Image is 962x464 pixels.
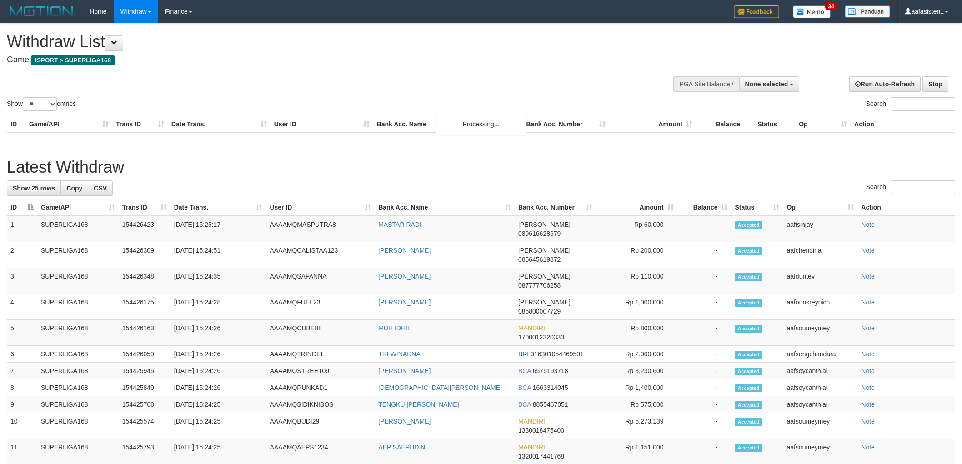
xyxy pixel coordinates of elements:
[37,363,119,379] td: SUPERLIGA168
[596,413,677,439] td: Rp 5,273,139
[7,346,37,363] td: 6
[170,199,266,216] th: Date Trans.: activate to sort column ascending
[518,418,545,425] span: MANDIRI
[677,216,732,242] td: -
[266,413,375,439] td: AAAAMQBUDI29
[170,216,266,242] td: [DATE] 15:25:17
[7,216,37,242] td: 1
[378,324,411,332] a: MUH IDHIL
[735,444,762,452] span: Accepted
[531,350,584,358] span: Copy 016301054469501 to clipboard
[745,80,788,88] span: None selected
[378,401,459,408] a: TENGKU [PERSON_NAME]
[170,346,266,363] td: [DATE] 15:24:26
[783,216,857,242] td: aafisinjay
[7,199,37,216] th: ID: activate to sort column descending
[168,116,271,133] th: Date Trans.
[88,180,113,196] a: CSV
[266,199,375,216] th: User ID: activate to sort column ascending
[596,320,677,346] td: Rp 800,000
[518,273,571,280] span: [PERSON_NAME]
[891,180,955,194] input: Search:
[112,116,168,133] th: Trans ID
[861,350,875,358] a: Note
[7,413,37,439] td: 10
[37,396,119,413] td: SUPERLIGA168
[783,363,857,379] td: aafsoycanthlai
[266,294,375,320] td: AAAAMQFUEL23
[518,444,545,451] span: MANDIRI
[518,350,529,358] span: BRI
[735,273,762,281] span: Accepted
[677,294,732,320] td: -
[793,5,831,18] img: Button%20Memo.svg
[266,216,375,242] td: AAAAMQMASPUTRA8
[170,413,266,439] td: [DATE] 15:24:25
[266,320,375,346] td: AAAAMQCUBE88
[7,97,76,111] label: Show entries
[378,299,431,306] a: [PERSON_NAME]
[23,97,57,111] select: Showentries
[266,268,375,294] td: AAAAMQSAFANNA
[94,185,107,192] span: CSV
[861,401,875,408] a: Note
[119,199,170,216] th: Trans ID: activate to sort column ascending
[25,116,112,133] th: Game/API
[518,401,531,408] span: BCA
[37,268,119,294] td: SUPERLIGA168
[7,180,61,196] a: Show 25 rows
[783,320,857,346] td: aafsoumeymey
[596,346,677,363] td: Rp 2,000,000
[845,5,890,18] img: panduan.png
[851,116,955,133] th: Action
[271,116,373,133] th: User ID
[735,384,762,392] span: Accepted
[7,294,37,320] td: 4
[861,418,875,425] a: Note
[861,221,875,228] a: Note
[31,55,115,65] span: ISPORT > SUPERLIGA168
[436,113,526,135] div: Processing...
[677,242,732,268] td: -
[266,242,375,268] td: AAAAMQCALISTAA123
[677,320,732,346] td: -
[518,282,561,289] span: Copy 087777706258 to clipboard
[783,199,857,216] th: Op: activate to sort column ascending
[119,216,170,242] td: 154426423
[37,346,119,363] td: SUPERLIGA168
[735,221,762,229] span: Accepted
[696,116,754,133] th: Balance
[119,320,170,346] td: 154426163
[735,401,762,409] span: Accepted
[735,351,762,359] span: Accepted
[518,427,564,434] span: Copy 1330018475400 to clipboard
[266,346,375,363] td: AAAAMQTRINDEL
[37,379,119,396] td: SUPERLIGA168
[522,116,609,133] th: Bank Acc. Number
[378,273,431,280] a: [PERSON_NAME]
[533,367,568,374] span: Copy 6575193718 to clipboard
[518,453,564,460] span: Copy 1320017441768 to clipboard
[7,158,955,176] h1: Latest Withdraw
[518,256,561,263] span: Copy 085645619872 to clipboard
[37,294,119,320] td: SUPERLIGA168
[677,379,732,396] td: -
[825,2,837,10] span: 34
[7,242,37,268] td: 2
[170,242,266,268] td: [DATE] 15:24:51
[734,5,779,18] img: Feedback.jpg
[735,368,762,375] span: Accepted
[518,221,571,228] span: [PERSON_NAME]
[731,199,783,216] th: Status: activate to sort column ascending
[739,76,800,92] button: None selected
[861,324,875,332] a: Note
[866,180,955,194] label: Search:
[170,379,266,396] td: [DATE] 15:24:26
[518,247,571,254] span: [PERSON_NAME]
[37,320,119,346] td: SUPERLIGA168
[677,363,732,379] td: -
[518,299,571,306] span: [PERSON_NAME]
[119,379,170,396] td: 154425849
[891,97,955,111] input: Search:
[533,384,568,391] span: Copy 1663314045 to clipboard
